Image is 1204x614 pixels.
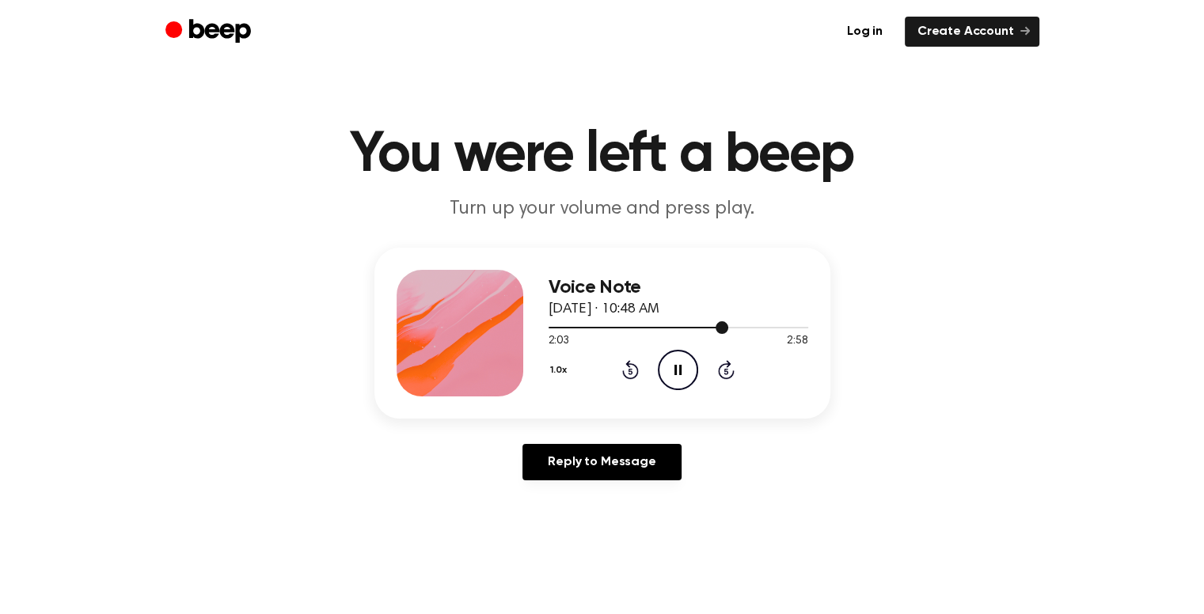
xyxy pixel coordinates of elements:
span: 2:58 [787,333,807,350]
a: Create Account [905,17,1039,47]
h1: You were left a beep [197,127,1008,184]
a: Reply to Message [522,444,681,480]
span: [DATE] · 10:48 AM [549,302,659,316]
button: 1.0x [549,357,573,384]
span: 2:03 [549,333,569,350]
p: Turn up your volume and press play. [298,196,906,222]
a: Log in [834,17,895,47]
a: Beep [165,17,255,47]
h3: Voice Note [549,277,808,298]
